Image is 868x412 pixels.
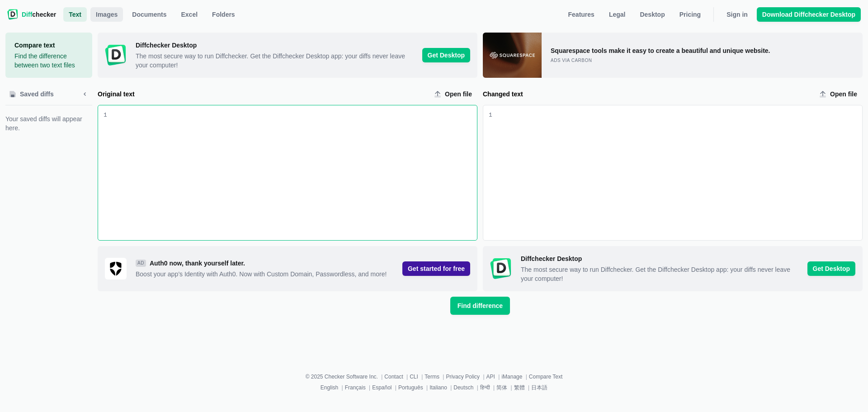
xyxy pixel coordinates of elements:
[678,10,703,19] span: Pricing
[179,10,200,19] span: Excel
[127,7,172,22] a: Documents
[634,7,670,22] a: Desktop
[18,90,56,99] span: Saved diffs
[529,374,562,380] a: Compare Text
[429,384,447,391] a: Italiano
[345,384,366,391] a: Français
[674,7,706,22] a: Pricing
[410,374,418,380] a: CLI
[607,10,627,19] span: Legal
[384,374,403,380] a: Contact
[105,258,127,279] img: Auth0 icon
[136,270,395,279] span: Boost your app’s Identity with Auth0. Now with Custom Domain, Passwordless, and more!
[306,372,385,381] li: © 2025 Checker Software Inc.
[453,384,473,391] a: Deutsch
[483,246,863,291] a: Diffchecker Desktop iconDiffchecker Desktop The most secure way to run Diffchecker. Get the Diffc...
[207,7,241,22] button: Folders
[67,10,83,19] span: Text
[176,7,203,22] a: Excel
[398,384,423,391] a: Português
[130,10,168,19] span: Documents
[721,7,753,22] a: Sign in
[90,7,123,22] a: Images
[489,111,492,120] div: 1
[483,90,812,99] label: Changed text
[7,9,18,20] img: Diffchecker logo
[7,7,56,22] a: Diffchecker
[104,111,107,120] div: 1
[94,10,119,19] span: Images
[725,10,750,19] span: Sign in
[566,10,596,19] span: Features
[63,7,87,22] a: Text
[486,374,495,380] a: API
[514,384,525,391] a: 繁體
[430,87,477,101] label: Original text upload
[78,87,92,101] button: Minimize sidebar
[22,10,56,19] span: checker
[105,44,127,66] img: Diffchecker Desktop icon
[321,384,338,391] a: English
[521,265,800,283] span: The most secure way to run Diffchecker. Get the Diffchecker Desktop app: your diffs never leave y...
[98,90,427,99] label: Original text
[450,297,510,315] button: Find difference
[136,52,415,70] span: The most secure way to run Diffchecker. Get the Diffchecker Desktop app: your diffs never leave y...
[107,105,477,240] div: Original text input
[22,11,32,18] span: Diff
[5,114,92,133] span: Your saved diffs will appear here.
[757,7,861,22] a: Download Diffchecker Desktop
[446,374,480,380] a: Privacy Policy
[136,259,395,268] span: Auth0 now, thank yourself later.
[521,254,800,263] span: Diffchecker Desktop
[760,10,857,19] span: Download Diffchecker Desktop
[98,33,477,78] a: Diffchecker Desktop iconDiffchecker Desktop The most secure way to run Diffchecker. Get the Diffc...
[531,384,547,391] a: 日本語
[492,105,862,240] div: Changed text input
[14,41,83,50] h1: Compare text
[501,374,522,380] a: iManage
[402,261,470,276] span: Get started for free
[136,41,415,50] span: Diffchecker Desktop
[807,261,855,276] span: Get Desktop
[425,374,439,380] a: Terms
[483,33,542,78] img: undefined icon
[551,58,592,63] span: ads via Carbon
[456,301,505,310] span: Find difference
[372,384,392,391] a: Español
[563,7,600,22] a: Features
[480,384,490,391] a: हिन्दी
[210,10,237,19] span: Folders
[443,90,474,99] span: Open file
[490,258,512,279] img: Diffchecker Desktop icon
[98,246,477,291] a: Auth0 iconadAuth0 now, thank yourself later. Boost your app’s Identity with Auth0. Now with Custo...
[136,260,146,267] div: ad
[604,7,631,22] a: Legal
[828,90,859,99] span: Open file
[551,46,779,55] p: Squarespace tools make it easy to create a beautiful and unique website.
[816,87,863,101] label: Changed text upload
[483,33,863,78] a: Squarespace tools make it easy to create a beautiful and unique website.ads via Carbon
[422,48,470,62] span: Get Desktop
[496,384,507,391] a: 简体
[638,10,666,19] span: Desktop
[14,52,83,70] p: Find the difference between two text files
